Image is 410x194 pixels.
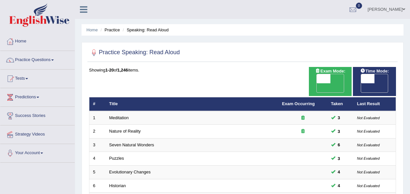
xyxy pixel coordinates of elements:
[109,156,124,161] a: Puzzles
[282,101,315,106] a: Exam Occurring
[89,152,106,166] td: 4
[89,125,106,138] td: 2
[335,128,343,135] span: You can still take this question
[109,170,151,174] a: Evolutionary Changes
[105,68,114,73] b: 1-20
[106,97,279,111] th: Title
[0,32,75,49] a: Home
[89,166,106,179] td: 5
[0,144,75,160] a: Your Account
[121,27,169,33] li: Speaking: Read Aloud
[282,128,324,135] div: Exam occurring question
[357,68,391,74] span: Time Mode:
[89,97,106,111] th: #
[0,51,75,67] a: Practice Questions
[357,156,380,160] small: Not Evaluated
[309,67,352,96] div: Show exams occurring in exams
[0,88,75,105] a: Predictions
[357,184,380,188] small: Not Evaluated
[335,169,343,175] span: You can still take this question
[357,143,380,147] small: Not Evaluated
[335,182,343,189] span: You can still take this question
[109,115,129,120] a: Meditation
[99,27,120,33] li: Practice
[357,170,380,174] small: Not Evaluated
[312,68,348,74] span: Exam Mode:
[89,179,106,193] td: 6
[335,141,343,148] span: You can still take this question
[282,115,324,121] div: Exam occurring question
[89,48,180,57] h2: Practice Speaking: Read Aloud
[356,3,362,9] span: 0
[89,111,106,125] td: 1
[109,142,154,147] a: Seven Natural Wonders
[0,70,75,86] a: Tests
[89,138,106,152] td: 3
[109,183,126,188] a: Historian
[117,68,128,73] b: 1,246
[335,114,343,121] span: You can still take this question
[354,97,396,111] th: Last Result
[335,155,343,162] span: You can still take this question
[0,107,75,123] a: Success Stories
[357,116,380,120] small: Not Evaluated
[89,67,396,73] div: Showing of items.
[327,97,354,111] th: Taken
[86,27,98,32] a: Home
[109,129,141,134] a: Nature of Reality
[0,125,75,142] a: Strategy Videos
[357,129,380,133] small: Not Evaluated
